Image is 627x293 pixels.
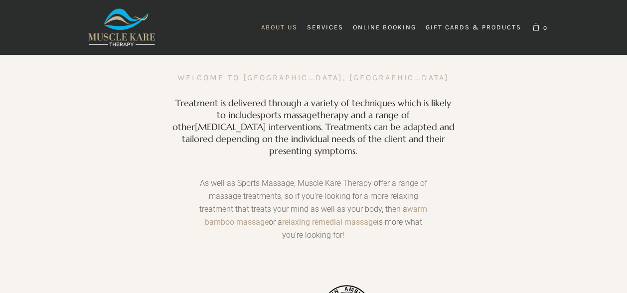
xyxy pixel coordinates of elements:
a: Services [303,17,348,37]
span: About Us [261,23,298,31]
span: Online Booking [353,23,416,31]
h3: Treatment is delivered through a variety of techniques which is likely to include therapy and a r... [171,97,456,157]
a: sports massage [257,109,317,121]
a: Online Booking [348,17,421,37]
a: About Us [257,17,302,37]
a: Gift Cards & Products [421,17,526,37]
span: Services [307,23,343,31]
span: Gift Cards & Products [426,23,521,31]
a: [MEDICAL_DATA] interventions [195,121,321,133]
a: relaxing remedial massage [282,217,377,227]
h4: Welcome to [GEOGRAPHIC_DATA], [GEOGRAPHIC_DATA] [177,71,449,85]
p: As well as Sports Massage, Muscle Kare Therapy offer a range of massage treatments, so if you’re ... [197,177,430,252]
